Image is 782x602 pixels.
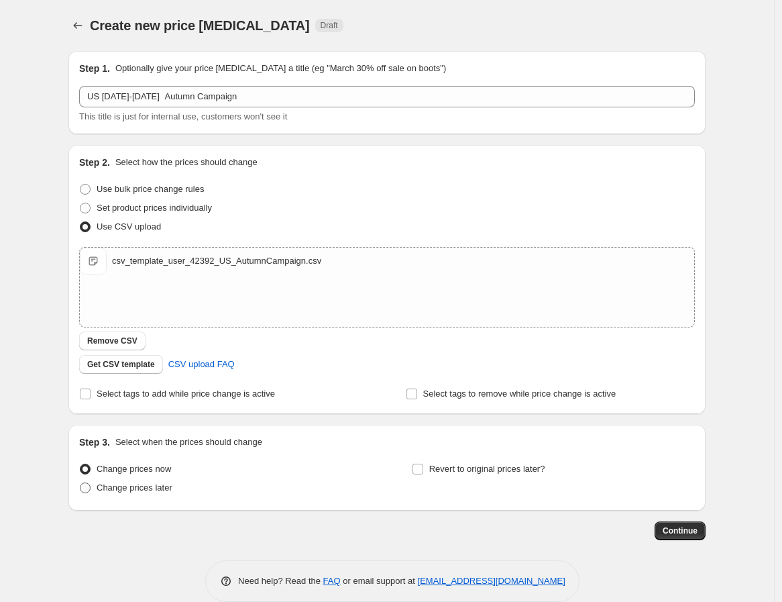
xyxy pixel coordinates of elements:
[79,62,110,75] h2: Step 1.
[79,332,146,350] button: Remove CSV
[423,389,616,399] span: Select tags to remove while price change is active
[112,254,321,268] div: csv_template_user_42392_US_AutumnCampaign.csv
[97,203,212,213] span: Set product prices individually
[79,111,287,121] span: This title is just for internal use, customers won't see it
[115,156,258,169] p: Select how the prices should change
[663,525,697,536] span: Continue
[115,62,446,75] p: Optionally give your price [MEDICAL_DATA] a title (eg "March 30% off sale on boots")
[97,389,275,399] span: Select tags to add while price change is active
[97,184,204,194] span: Use bulk price change rules
[68,16,87,35] button: Price change jobs
[323,576,341,586] a: FAQ
[321,20,338,31] span: Draft
[87,336,137,346] span: Remove CSV
[79,156,110,169] h2: Step 2.
[97,221,161,232] span: Use CSV upload
[90,18,310,33] span: Create new price [MEDICAL_DATA]
[168,358,235,371] span: CSV upload FAQ
[79,436,110,449] h2: Step 3.
[97,483,172,493] span: Change prices later
[97,464,171,474] span: Change prices now
[79,86,695,107] input: 30% off holiday sale
[429,464,545,474] span: Revert to original prices later?
[238,576,323,586] span: Need help? Read the
[115,436,262,449] p: Select when the prices should change
[79,355,163,374] button: Get CSV template
[418,576,565,586] a: [EMAIL_ADDRESS][DOMAIN_NAME]
[160,354,243,375] a: CSV upload FAQ
[655,521,706,540] button: Continue
[87,359,155,370] span: Get CSV template
[341,576,418,586] span: or email support at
